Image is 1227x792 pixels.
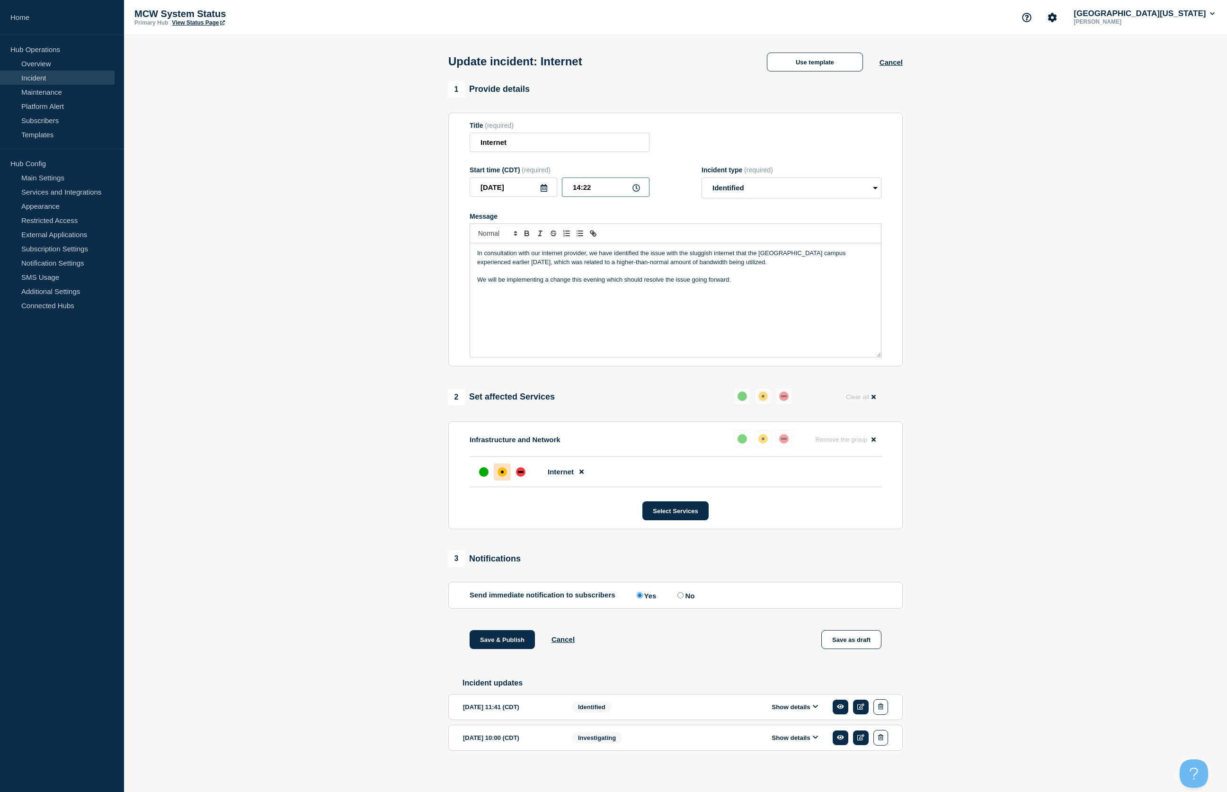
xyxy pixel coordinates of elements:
[779,392,789,401] div: down
[738,392,747,401] div: up
[479,467,489,477] div: up
[562,178,649,197] input: HH:MM
[734,388,751,405] button: up
[702,178,881,198] select: Incident type
[477,276,874,284] p: We will be implementing a change this evening which should resolve the issue going forward.
[470,133,649,152] input: Title
[533,228,547,239] button: Toggle italic text
[470,122,649,129] div: Title
[470,591,615,600] p: Send immediate notification to subscribers
[548,468,574,476] span: Internet
[448,389,555,405] div: Set affected Services
[462,679,903,687] h2: Incident updates
[821,630,881,649] button: Save as draft
[767,53,863,71] button: Use template
[775,430,792,447] button: down
[463,699,558,715] div: [DATE] 11:41 (CDT)
[498,467,507,477] div: affected
[744,166,773,174] span: (required)
[470,436,560,444] p: Infrastructure and Network
[560,228,573,239] button: Toggle ordered list
[470,243,881,357] div: Message
[572,732,622,743] span: Investigating
[474,228,520,239] span: Font size
[134,19,168,26] p: Primary Hub
[769,703,821,711] button: Show details
[522,166,551,174] span: (required)
[769,734,821,742] button: Show details
[758,434,768,444] div: affected
[547,228,560,239] button: Toggle strikethrough text
[470,166,649,174] div: Start time (CDT)
[448,551,521,567] div: Notifications
[448,55,582,68] h1: Update incident: Internet
[677,592,684,598] input: No
[779,434,789,444] div: down
[840,388,881,406] button: Clear all
[551,635,575,643] button: Cancel
[516,467,525,477] div: down
[1017,8,1037,27] button: Support
[485,122,514,129] span: (required)
[1072,18,1170,25] p: [PERSON_NAME]
[470,630,535,649] button: Save & Publish
[572,702,612,712] span: Identified
[172,19,224,26] a: View Status Page
[1042,8,1062,27] button: Account settings
[470,591,881,600] div: Send immediate notification to subscribers
[1072,9,1217,18] button: [GEOGRAPHIC_DATA][US_STATE]
[755,430,772,447] button: affected
[738,434,747,444] div: up
[775,388,792,405] button: down
[758,392,768,401] div: affected
[520,228,533,239] button: Toggle bold text
[755,388,772,405] button: affected
[637,592,643,598] input: Yes
[587,228,600,239] button: Toggle link
[470,178,557,197] input: YYYY-MM-DD
[809,430,881,449] button: Remove the group
[448,81,530,98] div: Provide details
[573,228,587,239] button: Toggle bulleted list
[1180,759,1208,788] iframe: Help Scout Beacon - Open
[134,9,324,19] p: MCW System Status
[734,430,751,447] button: up
[477,249,874,267] p: In consultation with our internet provider, we have identified the issue with the sluggish intern...
[642,501,708,520] button: Select Services
[470,213,881,220] div: Message
[448,389,464,405] span: 2
[702,166,881,174] div: Incident type
[463,730,558,746] div: [DATE] 10:00 (CDT)
[675,591,694,600] label: No
[634,591,657,600] label: Yes
[815,436,867,443] span: Remove the group
[448,551,464,567] span: 3
[880,58,903,66] button: Cancel
[448,81,464,98] span: 1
